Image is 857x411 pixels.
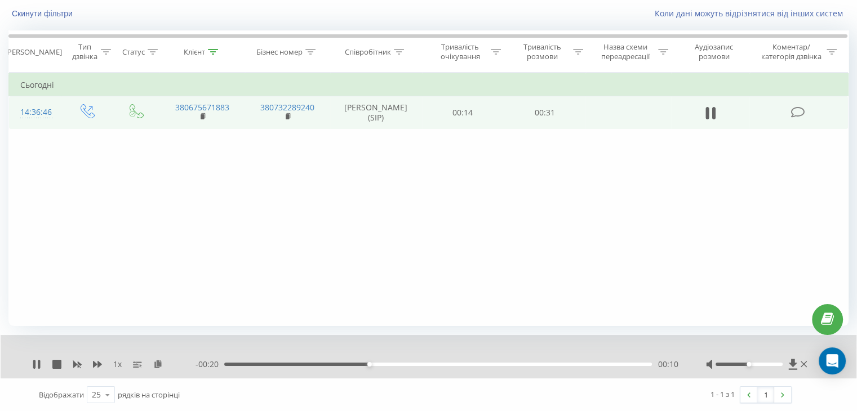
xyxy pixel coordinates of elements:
a: 380732289240 [260,102,314,113]
div: Клієнт [184,47,205,57]
td: 00:31 [504,96,585,129]
div: Тип дзвінка [71,42,97,61]
span: Відображати [39,390,84,400]
td: 00:14 [422,96,504,129]
div: Бізнес номер [256,47,303,57]
div: [PERSON_NAME] [5,47,62,57]
a: 1 [757,387,774,403]
div: Назва схеми переадресації [596,42,655,61]
button: Скинути фільтри [8,8,78,19]
span: 1 x [113,359,122,370]
span: - 00:20 [196,359,224,370]
td: Сьогодні [9,74,849,96]
div: Accessibility label [747,362,751,367]
div: 25 [92,389,101,400]
div: Тривалість очікування [432,42,489,61]
a: 380675671883 [175,102,229,113]
div: Статус [122,47,145,57]
div: 14:36:46 [20,101,50,123]
span: рядків на сторінці [118,390,180,400]
div: 1 - 1 з 1 [711,388,735,400]
span: 00:10 [658,359,678,370]
td: [PERSON_NAME] (SIP) [330,96,422,129]
div: Open Intercom Messenger [819,347,846,374]
a: Коли дані можуть відрізнятися вiд інших систем [655,8,849,19]
div: Тривалість розмови [514,42,570,61]
div: Аудіозапис розмови [681,42,747,61]
div: Accessibility label [367,362,372,367]
div: Коментар/категорія дзвінка [758,42,824,61]
div: Співробітник [345,47,391,57]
